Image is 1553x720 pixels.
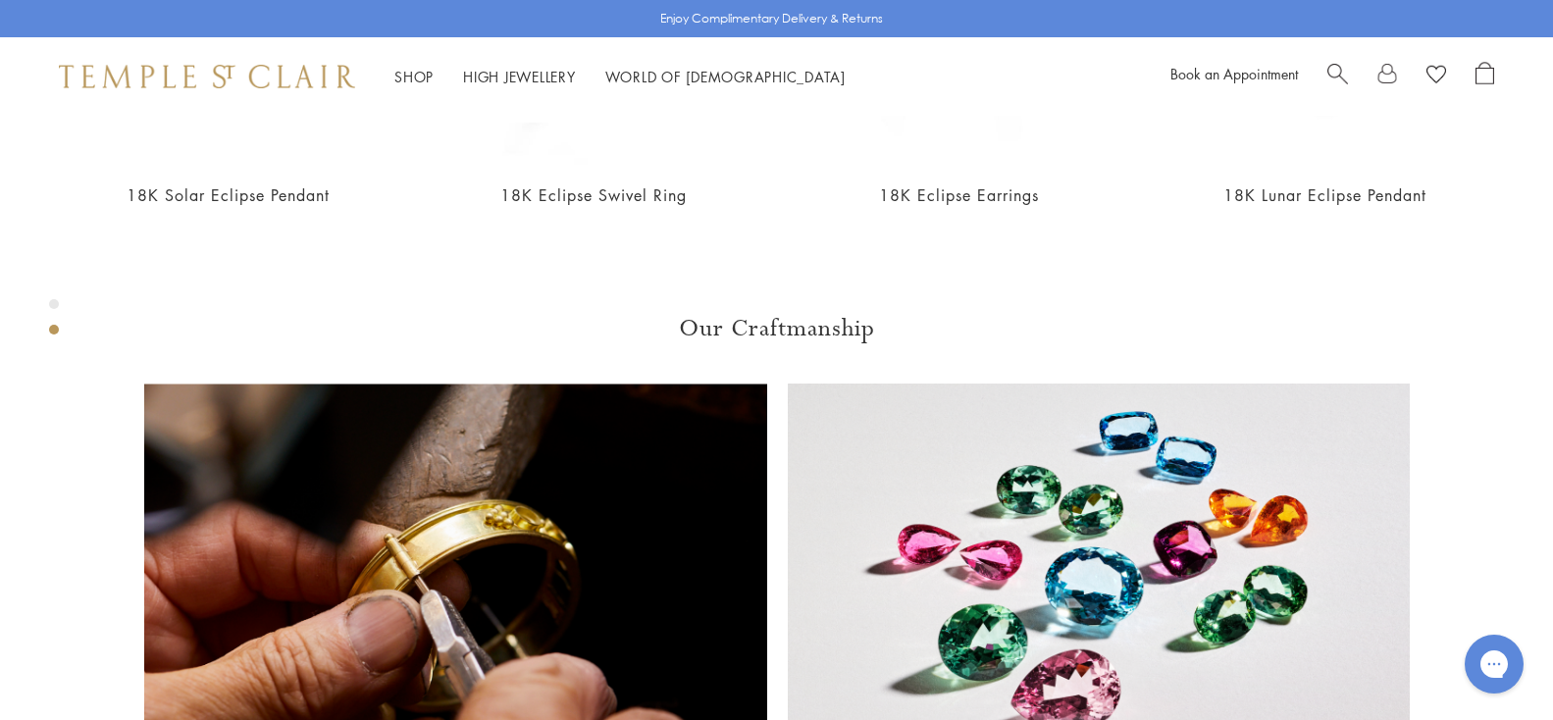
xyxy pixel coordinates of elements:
[59,65,355,88] img: Temple St. Clair
[144,313,1410,344] h3: Our Craftmanship
[1223,184,1426,206] a: 18K Lunar Eclipse Pendant
[1475,62,1494,91] a: Open Shopping Bag
[1327,62,1348,91] a: Search
[463,67,576,86] a: High JewelleryHigh Jewellery
[394,67,434,86] a: ShopShop
[394,65,846,89] nav: Main navigation
[660,9,883,28] p: Enjoy Complimentary Delivery & Returns
[605,67,846,86] a: World of [DEMOGRAPHIC_DATA]World of [DEMOGRAPHIC_DATA]
[1455,628,1533,700] iframe: Gorgias live chat messenger
[879,184,1039,206] a: 18K Eclipse Earrings
[1170,64,1298,83] a: Book an Appointment
[1426,62,1446,91] a: View Wishlist
[127,184,330,206] a: 18K Solar Eclipse Pendant
[49,294,59,350] div: Product gallery navigation
[500,184,687,206] a: 18K Eclipse Swivel Ring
